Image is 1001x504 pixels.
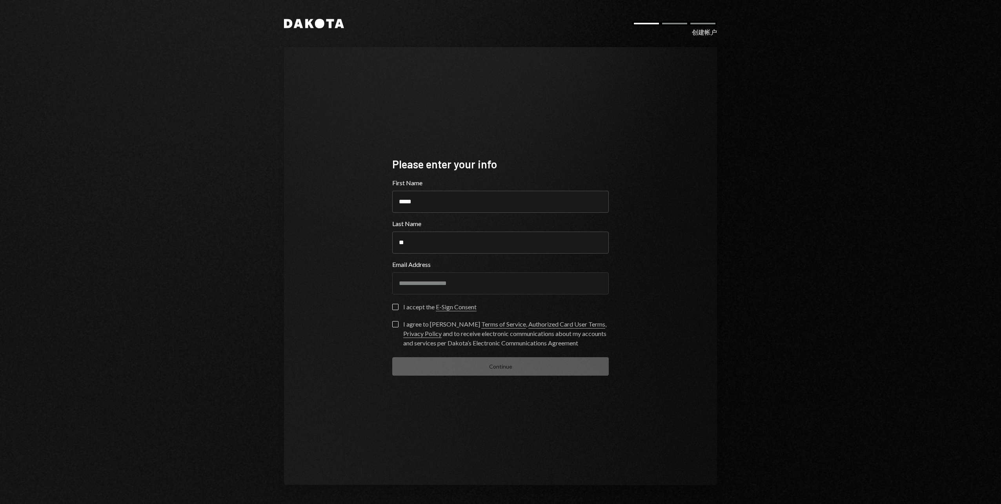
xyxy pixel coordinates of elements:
a: Privacy Policy [403,330,442,338]
div: I agree to [PERSON_NAME] , , and to receive electronic communications about my accounts and servi... [403,320,609,348]
label: Last Name [392,219,609,228]
label: Email Address [392,260,609,269]
label: First Name [392,178,609,188]
a: E-Sign Consent [436,303,477,311]
a: Terms of Service [481,320,526,329]
button: I agree to [PERSON_NAME] Terms of Service, Authorized Card User Terms, Privacy Policy and to rece... [392,321,399,327]
button: I accept the E-Sign Consent [392,304,399,310]
a: Authorized Card User Terms [528,320,605,329]
div: 创建帐户 [692,27,717,37]
div: I accept the [403,302,477,312]
div: Please enter your info [392,157,609,172]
